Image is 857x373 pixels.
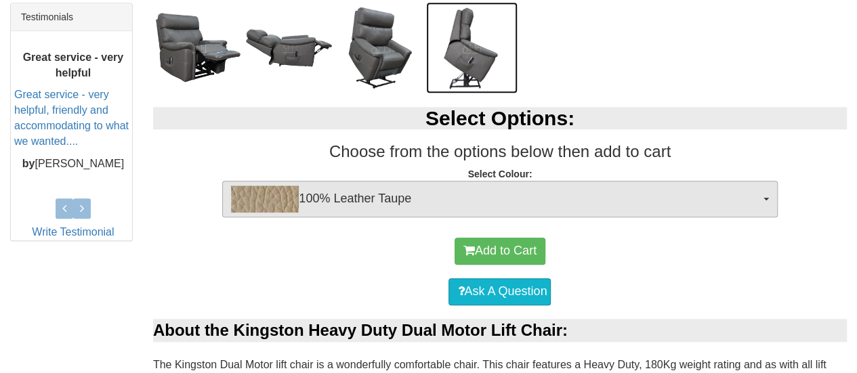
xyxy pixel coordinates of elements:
[153,143,847,160] h3: Choose from the options below then add to cart
[455,238,545,265] button: Add to Cart
[32,226,114,238] a: Write Testimonial
[231,185,299,213] img: 100% Leather Taupe
[467,169,532,179] strong: Select Colour:
[425,107,574,129] b: Select Options:
[11,3,132,31] div: Testimonials
[14,89,129,148] a: Great service - very helpful, friendly and accommodating to what we wanted....
[22,158,35,169] b: by
[14,156,132,172] p: [PERSON_NAME]
[448,278,551,305] a: Ask A Question
[153,319,847,342] div: About the Kingston Heavy Duty Dual Motor Lift Chair:
[231,185,759,213] span: 100% Leather Taupe
[222,181,777,217] button: 100% Leather Taupe100% Leather Taupe
[23,51,124,79] b: Great service - very helpful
